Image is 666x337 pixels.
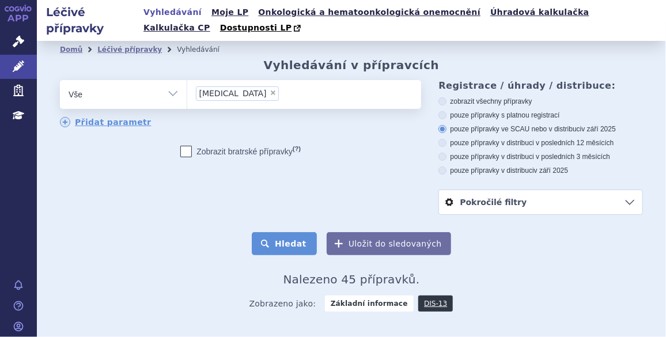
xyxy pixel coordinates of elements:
[97,46,162,54] a: Léčivé přípravky
[438,138,643,147] label: pouze přípravky v distribuci v posledních 12 měsících
[180,146,301,157] label: Zobrazit bratrské přípravky
[60,46,82,54] a: Domů
[438,80,643,91] h3: Registrace / úhrady / distribuce:
[327,232,451,255] button: Uložit do sledovaných
[283,272,420,286] span: Nalezeno 45 přípravků.
[282,86,289,100] input: [MEDICAL_DATA]
[418,296,453,312] a: DIS-13
[252,232,317,255] button: Hledat
[208,5,252,20] a: Moje LP
[177,41,234,58] li: Vyhledávání
[325,296,414,312] strong: Základní informace
[582,125,616,133] span: v září 2025
[270,89,277,96] span: ×
[37,4,140,36] h2: Léčivé přípravky
[140,20,214,36] a: Kalkulačka CP
[439,190,642,214] a: Pokročilé filtry
[438,124,643,134] label: pouze přípravky ve SCAU nebo v distribuci
[438,152,643,161] label: pouze přípravky v distribuci v posledních 3 měsících
[60,117,152,127] a: Přidat parametr
[534,166,568,175] span: v září 2025
[217,20,307,36] a: Dostupnosti LP
[293,145,301,153] abbr: (?)
[220,23,292,32] span: Dostupnosti LP
[249,296,316,312] span: Zobrazeno jako:
[438,166,643,175] label: pouze přípravky v distribuci
[487,5,593,20] a: Úhradová kalkulačka
[264,58,440,72] h2: Vyhledávání v přípravcích
[438,97,643,106] label: zobrazit všechny přípravky
[438,111,643,120] label: pouze přípravky s platnou registrací
[140,5,205,20] a: Vyhledávání
[199,89,267,97] span: [MEDICAL_DATA]
[255,5,485,20] a: Onkologická a hematoonkologická onemocnění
